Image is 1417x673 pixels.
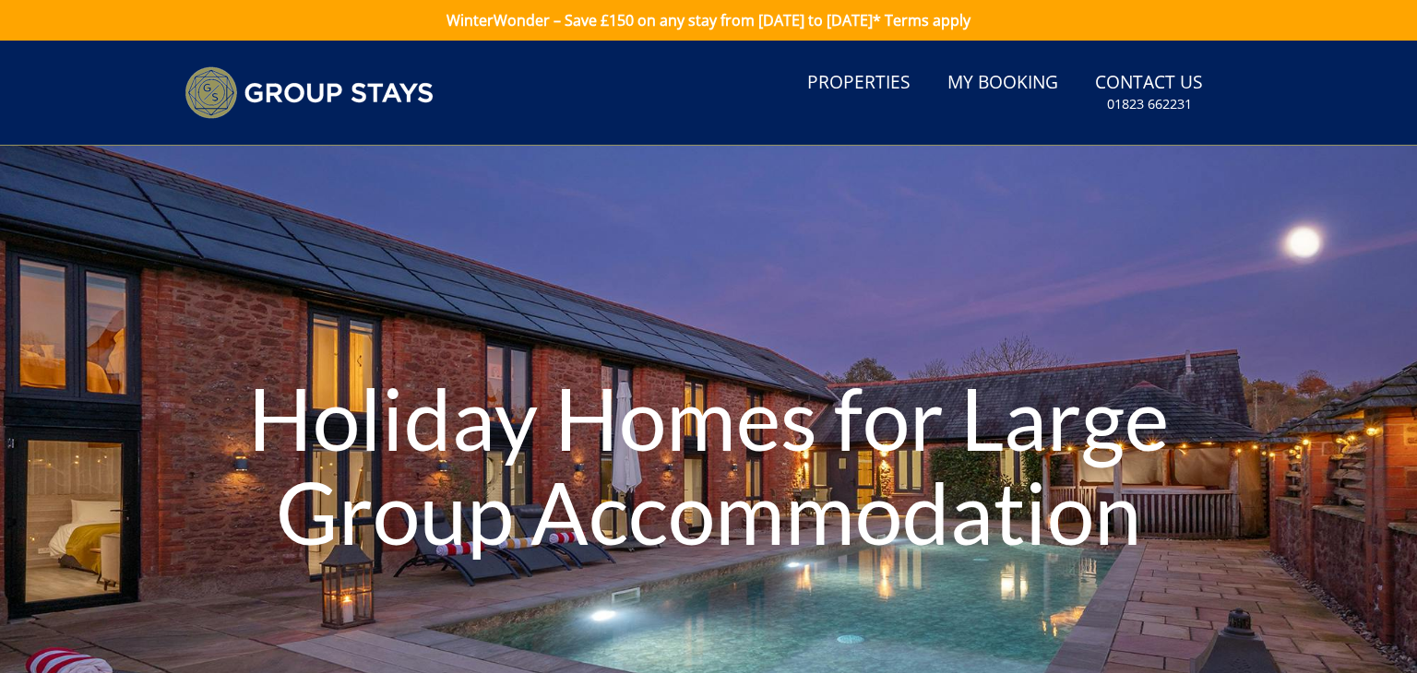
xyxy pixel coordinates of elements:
[800,63,918,104] a: Properties
[185,66,434,119] img: Group Stays
[1088,63,1210,123] a: Contact Us01823 662231
[212,335,1204,596] h1: Holiday Homes for Large Group Accommodation
[940,63,1066,104] a: My Booking
[1107,95,1192,113] small: 01823 662231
